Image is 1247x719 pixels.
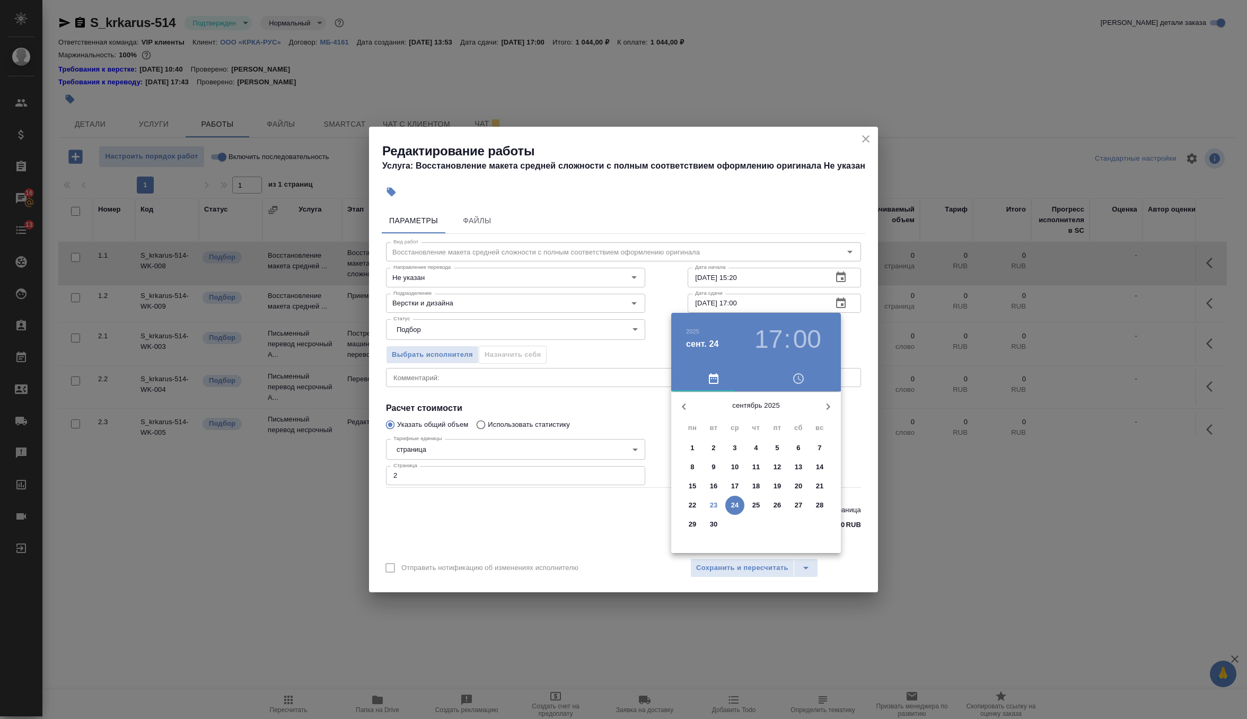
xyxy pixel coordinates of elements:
button: 27 [789,496,808,515]
p: сентябрь 2025 [697,400,815,411]
button: 26 [768,496,787,515]
p: 17 [731,481,739,492]
p: 7 [818,443,821,453]
button: 28 [810,496,829,515]
button: 16 [704,477,723,496]
p: 29 [689,519,697,530]
button: 00 [793,325,821,354]
button: 19 [768,477,787,496]
span: вт [704,423,723,433]
button: 2 [704,439,723,458]
button: 18 [747,477,766,496]
span: вс [810,423,829,433]
span: ср [725,423,744,433]
button: 10 [725,458,744,477]
button: 15 [683,477,702,496]
p: 26 [774,500,781,511]
span: пт [768,423,787,433]
p: 19 [774,481,781,492]
span: пн [683,423,702,433]
p: 4 [754,443,758,453]
button: 21 [810,477,829,496]
button: 20 [789,477,808,496]
button: 13 [789,458,808,477]
button: 17 [754,325,783,354]
p: 22 [689,500,697,511]
button: 23 [704,496,723,515]
p: 12 [774,462,781,472]
p: 5 [775,443,779,453]
button: 7 [810,439,829,458]
p: 2 [712,443,715,453]
span: чт [747,423,766,433]
p: 20 [795,481,803,492]
button: 17 [725,477,744,496]
button: 1 [683,439,702,458]
button: 29 [683,515,702,534]
button: 6 [789,439,808,458]
p: 23 [710,500,718,511]
p: 9 [712,462,715,472]
p: 8 [690,462,694,472]
button: 4 [747,439,766,458]
button: 30 [704,515,723,534]
p: 30 [710,519,718,530]
p: 10 [731,462,739,472]
button: 5 [768,439,787,458]
button: 22 [683,496,702,515]
p: 15 [689,481,697,492]
button: 12 [768,458,787,477]
button: сент. 24 [686,338,719,350]
button: 8 [683,458,702,477]
button: 9 [704,458,723,477]
p: 28 [816,500,824,511]
span: сб [789,423,808,433]
p: 24 [731,500,739,511]
p: 13 [795,462,803,472]
button: 11 [747,458,766,477]
p: 11 [752,462,760,472]
button: 2025 [686,328,699,335]
p: 16 [710,481,718,492]
button: 14 [810,458,829,477]
h3: : [784,325,791,354]
button: 3 [725,439,744,458]
p: 25 [752,500,760,511]
p: 27 [795,500,803,511]
button: 25 [747,496,766,515]
p: 1 [690,443,694,453]
button: 24 [725,496,744,515]
p: 18 [752,481,760,492]
p: 14 [816,462,824,472]
p: 6 [796,443,800,453]
p: 3 [733,443,736,453]
p: 21 [816,481,824,492]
